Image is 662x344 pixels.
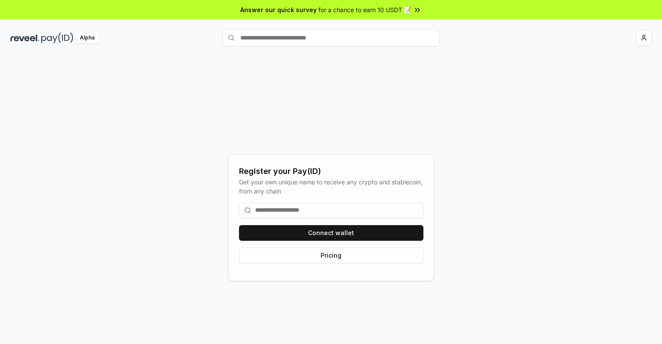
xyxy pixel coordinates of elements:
img: pay_id [41,33,73,43]
div: Alpha [75,33,99,43]
div: Register your Pay(ID) [239,165,423,177]
span: Answer our quick survey [240,5,317,14]
span: for a chance to earn 10 USDT 📝 [318,5,411,14]
img: reveel_dark [10,33,39,43]
button: Pricing [239,248,423,263]
button: Connect wallet [239,225,423,241]
div: Get your own unique name to receive any crypto and stablecoin, from any chain [239,177,423,196]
